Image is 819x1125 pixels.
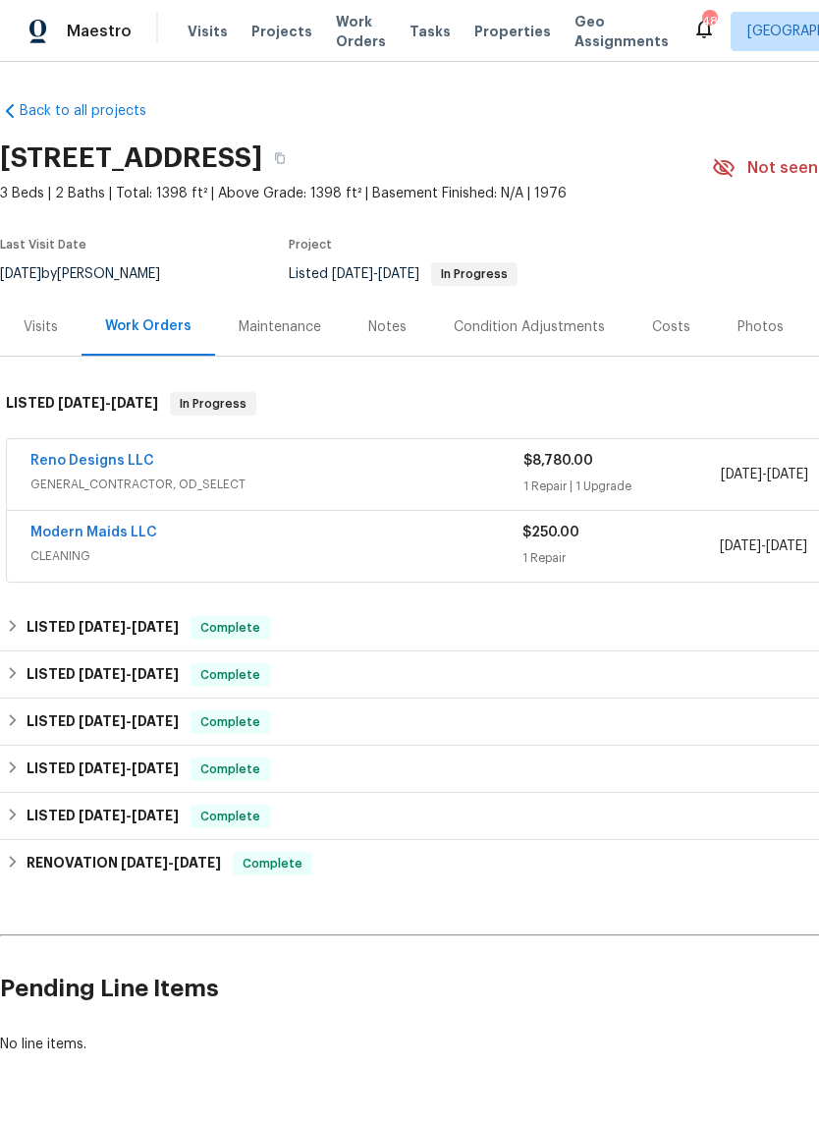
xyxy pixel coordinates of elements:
[30,475,523,494] span: GENERAL_CONTRACTOR, OD_SELECT
[721,468,762,481] span: [DATE]
[79,761,179,775] span: -
[721,465,808,484] span: -
[192,712,268,732] span: Complete
[409,25,451,38] span: Tasks
[174,856,221,870] span: [DATE]
[27,710,179,734] h6: LISTED
[132,620,179,634] span: [DATE]
[79,620,179,634] span: -
[378,267,419,281] span: [DATE]
[522,548,719,568] div: 1 Repair
[368,317,407,337] div: Notes
[27,616,179,640] h6: LISTED
[79,809,179,822] span: -
[289,267,518,281] span: Listed
[574,12,669,51] span: Geo Assignments
[235,854,310,873] span: Complete
[27,663,179,687] h6: LISTED
[336,12,386,51] span: Work Orders
[111,396,158,410] span: [DATE]
[188,22,228,41] span: Visits
[262,141,298,176] button: Copy Address
[737,317,784,337] div: Photos
[289,239,332,251] span: Project
[132,714,179,728] span: [DATE]
[523,477,721,496] div: 1 Repair | 1 Upgrade
[332,267,373,281] span: [DATE]
[27,805,179,828] h6: LISTED
[6,392,158,416] h6: LISTED
[121,856,221,870] span: -
[79,761,126,775] span: [DATE]
[30,526,157,539] a: Modern Maids LLC
[27,852,221,875] h6: RENOVATION
[132,761,179,775] span: [DATE]
[30,546,522,566] span: CLEANING
[192,665,268,685] span: Complete
[192,759,268,779] span: Complete
[720,536,807,556] span: -
[58,396,105,410] span: [DATE]
[79,809,126,822] span: [DATE]
[192,618,268,638] span: Complete
[24,317,58,337] div: Visits
[27,758,179,781] h6: LISTED
[251,22,312,41] span: Projects
[766,539,807,553] span: [DATE]
[121,856,168,870] span: [DATE]
[105,316,191,336] div: Work Orders
[652,317,690,337] div: Costs
[433,268,516,280] span: In Progress
[702,12,716,31] div: 48
[172,394,254,414] span: In Progress
[239,317,321,337] div: Maintenance
[79,620,126,634] span: [DATE]
[132,809,179,822] span: [DATE]
[474,22,551,41] span: Properties
[523,454,593,468] span: $8,780.00
[67,22,132,41] span: Maestro
[192,807,268,826] span: Complete
[522,526,579,539] span: $250.00
[79,667,126,681] span: [DATE]
[58,396,158,410] span: -
[79,714,126,728] span: [DATE]
[720,539,761,553] span: [DATE]
[332,267,419,281] span: -
[79,667,179,681] span: -
[767,468,808,481] span: [DATE]
[454,317,605,337] div: Condition Adjustments
[30,454,154,468] a: Reno Designs LLC
[79,714,179,728] span: -
[132,667,179,681] span: [DATE]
